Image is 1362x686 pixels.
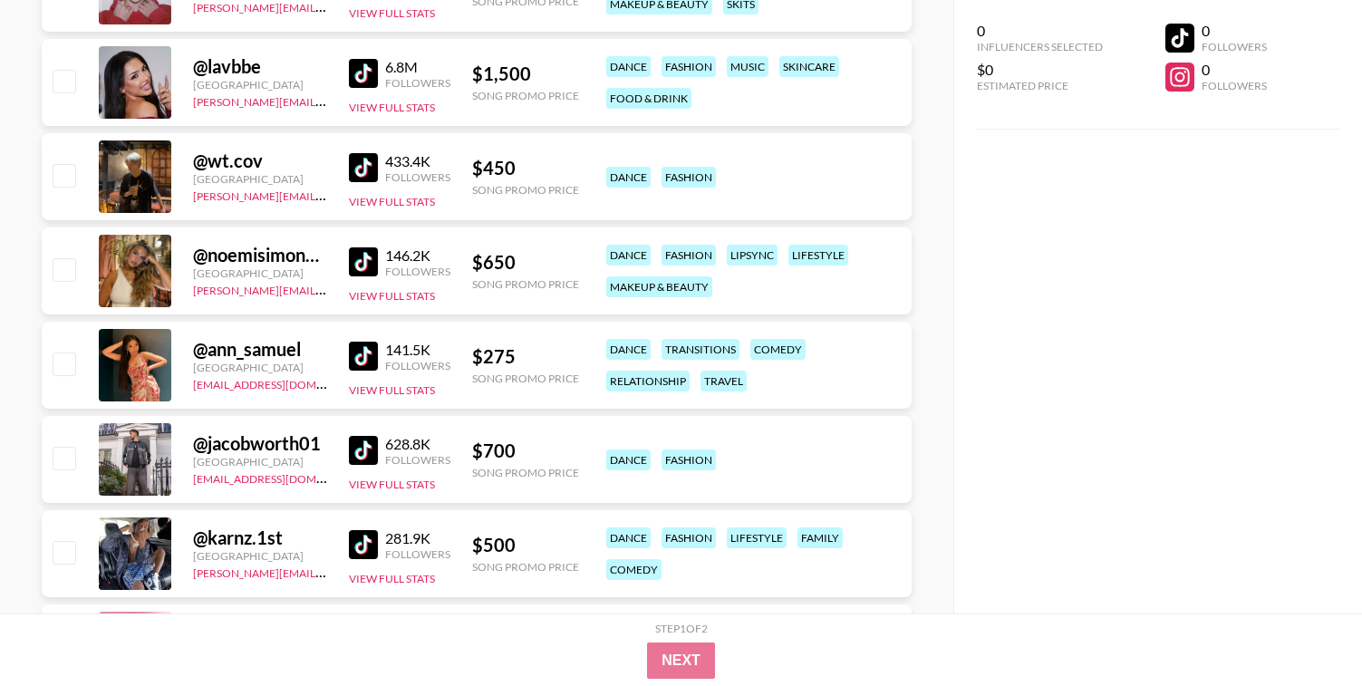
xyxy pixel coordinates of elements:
[977,61,1103,79] div: $0
[193,150,327,172] div: @ wt.cov
[193,338,327,361] div: @ ann_samuel
[750,339,806,360] div: comedy
[385,265,450,278] div: Followers
[606,559,662,580] div: comedy
[349,383,435,397] button: View Full Stats
[193,244,327,266] div: @ noemisimoncouceiro
[662,449,716,470] div: fashion
[193,280,461,297] a: [PERSON_NAME][EMAIL_ADDRESS][DOMAIN_NAME]
[385,341,450,359] div: 141.5K
[788,245,848,266] div: lifestyle
[662,245,716,266] div: fashion
[385,58,450,76] div: 6.8M
[662,527,716,548] div: fashion
[472,534,579,556] div: $ 500
[472,372,579,385] div: Song Promo Price
[606,56,651,77] div: dance
[606,276,712,297] div: makeup & beauty
[662,339,739,360] div: transitions
[385,359,450,372] div: Followers
[349,101,435,114] button: View Full Stats
[606,449,651,470] div: dance
[349,59,378,88] img: TikTok
[193,563,547,580] a: [PERSON_NAME][EMAIL_ADDRESS][PERSON_NAME][DOMAIN_NAME]
[606,527,651,548] div: dance
[1202,40,1267,53] div: Followers
[472,89,579,102] div: Song Promo Price
[727,56,768,77] div: music
[193,266,327,280] div: [GEOGRAPHIC_DATA]
[349,436,378,465] img: TikTok
[662,56,716,77] div: fashion
[472,183,579,197] div: Song Promo Price
[193,92,461,109] a: [PERSON_NAME][EMAIL_ADDRESS][DOMAIN_NAME]
[193,361,327,374] div: [GEOGRAPHIC_DATA]
[977,79,1103,92] div: Estimated Price
[472,345,579,368] div: $ 275
[193,186,633,203] a: [PERSON_NAME][EMAIL_ADDRESS][PERSON_NAME][PERSON_NAME][DOMAIN_NAME]
[472,157,579,179] div: $ 450
[349,530,378,559] img: TikTok
[385,547,450,561] div: Followers
[349,289,435,303] button: View Full Stats
[349,6,435,20] button: View Full Stats
[1202,22,1267,40] div: 0
[977,40,1103,53] div: Influencers Selected
[385,170,450,184] div: Followers
[385,529,450,547] div: 281.9K
[472,277,579,291] div: Song Promo Price
[472,440,579,462] div: $ 700
[472,466,579,479] div: Song Promo Price
[700,371,747,391] div: travel
[727,245,778,266] div: lipsync
[647,643,715,679] button: Next
[606,339,651,360] div: dance
[385,152,450,170] div: 433.4K
[472,560,579,574] div: Song Promo Price
[193,549,327,563] div: [GEOGRAPHIC_DATA]
[655,622,708,635] div: Step 1 of 2
[349,572,435,585] button: View Full Stats
[193,374,375,391] a: [EMAIL_ADDRESS][DOMAIN_NAME]
[606,245,651,266] div: dance
[472,251,579,274] div: $ 650
[193,455,327,469] div: [GEOGRAPHIC_DATA]
[385,435,450,453] div: 628.8K
[349,153,378,182] img: TikTok
[385,453,450,467] div: Followers
[349,342,378,371] img: TikTok
[797,527,843,548] div: family
[606,167,651,188] div: dance
[193,55,327,78] div: @ lavbbe
[349,195,435,208] button: View Full Stats
[349,247,378,276] img: TikTok
[727,527,787,548] div: lifestyle
[349,478,435,491] button: View Full Stats
[779,56,839,77] div: skincare
[385,246,450,265] div: 146.2K
[193,432,327,455] div: @ jacobworth01
[385,76,450,90] div: Followers
[193,172,327,186] div: [GEOGRAPHIC_DATA]
[193,469,375,486] a: [EMAIL_ADDRESS][DOMAIN_NAME]
[977,22,1103,40] div: 0
[193,527,327,549] div: @ karnz.1st
[1202,79,1267,92] div: Followers
[1271,595,1340,664] iframe: Drift Widget Chat Controller
[193,78,327,92] div: [GEOGRAPHIC_DATA]
[472,63,579,85] div: $ 1,500
[1202,61,1267,79] div: 0
[662,167,716,188] div: fashion
[606,371,690,391] div: relationship
[606,88,691,109] div: food & drink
